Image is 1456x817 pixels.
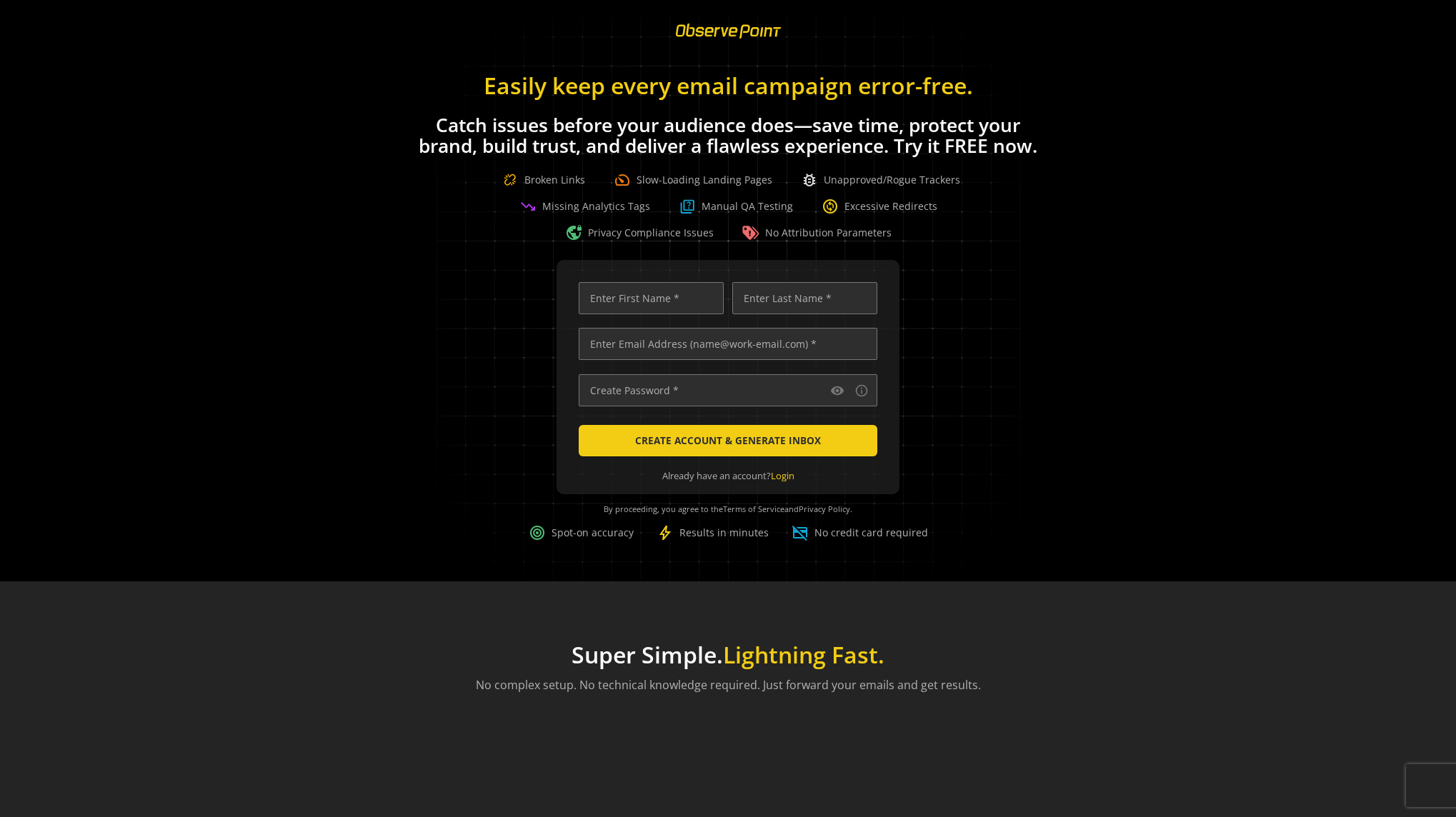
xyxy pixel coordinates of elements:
span: Lightning Fast. [723,639,884,670]
div: No credit card required [792,524,928,541]
span: bug_report [801,171,818,189]
span: credit_card_off [792,524,809,541]
div: By proceeding, you agree to the and . [574,494,882,524]
input: Create Password * [579,374,877,406]
h1: Super Simple. [476,641,981,668]
div: Manual QA Testing [679,198,793,215]
mat-icon: visibility [830,384,844,398]
a: Terms of Service [723,503,784,514]
img: Question Boxed [679,198,696,215]
div: No Attribution Parameters [742,224,892,241]
div: Broken Links [496,166,585,194]
p: No complex setup. No technical knowledge required. Just forward your emails and get results. [476,676,981,693]
img: Broken Link [496,166,524,194]
span: trending_down [519,198,537,215]
div: Missing Analytics Tags [519,198,650,215]
input: Enter Email Address (name@work-email.com) * [579,328,877,360]
span: target [529,524,546,541]
mat-icon: info_outline [854,384,869,398]
span: change_circle [822,198,839,215]
span: bolt [657,524,674,541]
a: Login [771,469,794,482]
span: CREATE ACCOUNT & GENERATE INBOX [635,428,821,453]
span: speed [614,171,631,189]
div: Unapproved/Rogue Trackers [801,171,960,189]
div: Excessive Redirects [822,198,937,215]
input: Enter First Name * [579,282,724,314]
h1: Easily keep every email campaign error-free. [414,73,1042,98]
a: ObservePoint Homepage [667,33,790,46]
button: CREATE ACCOUNT & GENERATE INBOX [579,425,877,456]
span: vpn_lock [565,224,582,241]
div: Results in minutes [657,524,769,541]
a: Privacy Policy [799,503,850,514]
h1: Catch issues before your audience does—save time, protect your brand, build trust, and deliver a ... [414,115,1042,156]
div: Already have an account? [579,469,877,483]
input: Enter Last Name * [732,282,877,314]
div: Privacy Compliance Issues [565,224,714,241]
div: Slow-Loading Landing Pages [614,171,772,189]
img: Warning Tag [742,224,759,241]
button: Password requirements [853,382,870,399]
div: Spot-on accuracy [529,524,634,541]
